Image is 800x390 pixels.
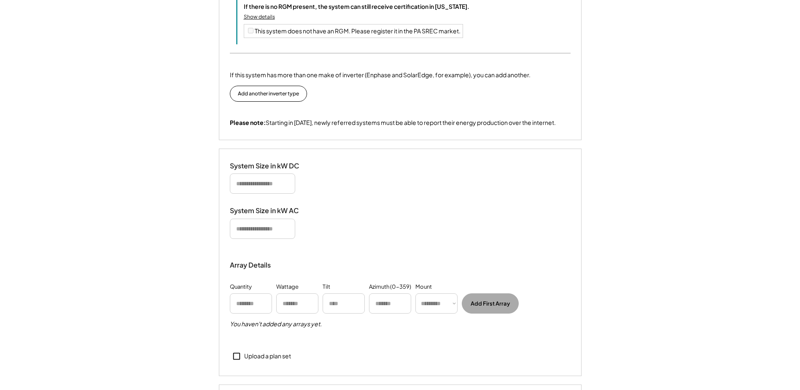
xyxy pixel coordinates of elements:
[415,283,432,291] div: Mount
[255,27,461,35] label: This system does not have an RGM. Please register it in the PA SREC market.
[230,320,322,328] h5: You haven't added any arrays yet.
[230,119,266,126] strong: Please note:
[230,86,307,102] button: Add another inverter type
[230,119,556,127] div: Starting in [DATE], newly referred systems must be able to report their energy production over th...
[244,3,469,10] div: If there is no RGM present, the system can still receive certification in [US_STATE].
[230,70,531,79] div: If this system has more than one make of inverter (Enphase and SolarEdge, for example), you can a...
[323,283,330,291] div: Tilt
[230,162,314,171] div: System Size in kW DC
[244,14,275,21] div: Show details
[276,283,299,291] div: Wattage
[230,260,272,270] div: Array Details
[230,283,252,291] div: Quantity
[244,352,291,360] div: Upload a plan set
[369,283,411,291] div: Azimuth (0-359)
[230,206,314,215] div: System Size in kW AC
[462,293,519,314] button: Add First Array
